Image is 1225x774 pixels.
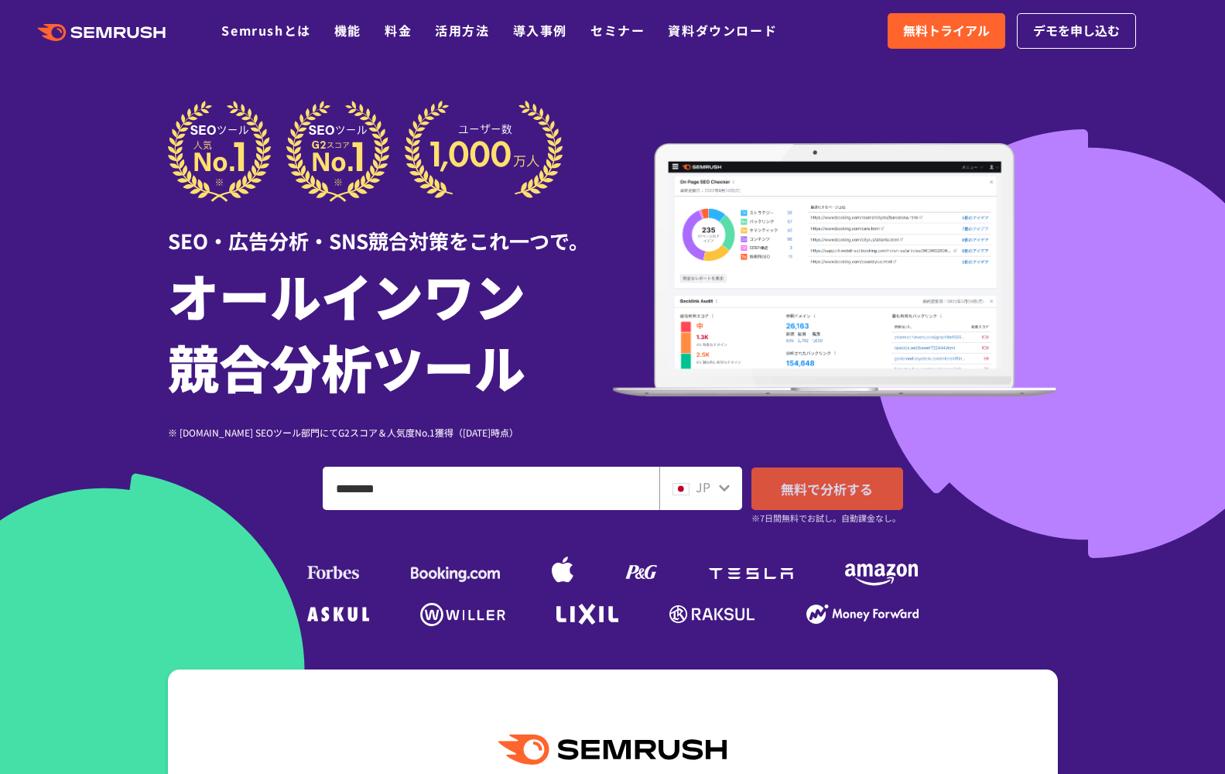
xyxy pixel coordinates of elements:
[751,511,901,526] small: ※7日間無料でお試し。自動課金なし。
[590,21,645,39] a: セミナー
[781,479,873,498] span: 無料で分析する
[334,21,361,39] a: 機能
[751,467,903,510] a: 無料で分析する
[513,21,567,39] a: 導入事例
[385,21,412,39] a: 料金
[903,21,990,41] span: 無料トライアル
[168,425,613,440] div: ※ [DOMAIN_NAME] SEOツール部門にてG2スコア＆人気度No.1獲得（[DATE]時点）
[221,21,310,39] a: Semrushとは
[168,259,613,402] h1: オールインワン 競合分析ツール
[435,21,489,39] a: 活用方法
[323,467,659,509] input: ドメイン、キーワードまたはURLを入力してください
[1033,21,1120,41] span: デモを申し込む
[668,21,777,39] a: 資料ダウンロード
[498,735,726,765] img: Semrush
[1017,13,1136,49] a: デモを申し込む
[168,202,613,255] div: SEO・広告分析・SNS競合対策をこれ一つで。
[888,13,1005,49] a: 無料トライアル
[696,478,710,496] span: JP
